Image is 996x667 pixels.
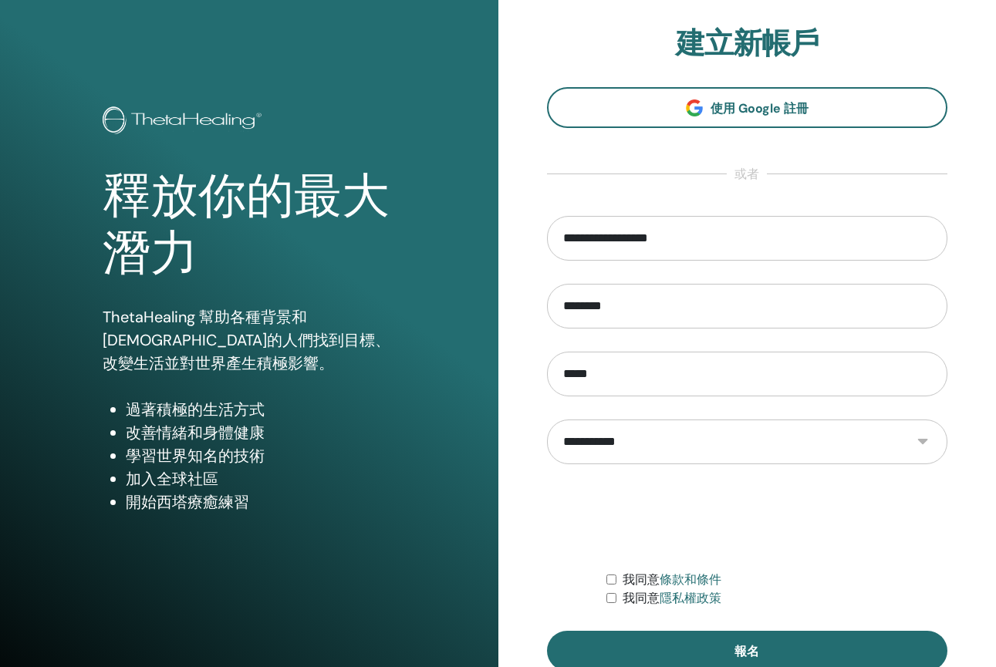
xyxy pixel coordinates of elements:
[126,492,249,512] font: 開始西塔療癒練習
[660,572,721,587] a: 條款和條件
[660,591,721,605] a: 隱私權政策
[711,100,809,116] font: 使用 Google 註冊
[676,24,819,62] font: 建立新帳戶
[126,423,265,443] font: 改善情緒和身體健康
[734,166,759,182] font: 或者
[126,469,218,489] font: 加入全球社區
[547,87,948,128] a: 使用 Google 註冊
[126,399,265,419] font: 過著積極的生活方式
[623,591,660,605] font: 我同意
[103,307,390,373] font: ThetaHealing 幫助各種背景和[DEMOGRAPHIC_DATA]的人們找到目標、改變生活並對世界產生積極影響。
[623,572,660,587] font: 我同意
[103,169,390,281] font: 釋放你的最大潛力
[630,487,864,547] iframe: 驗證碼
[734,643,759,659] font: 報名
[126,446,265,466] font: 學習世界知名的技術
